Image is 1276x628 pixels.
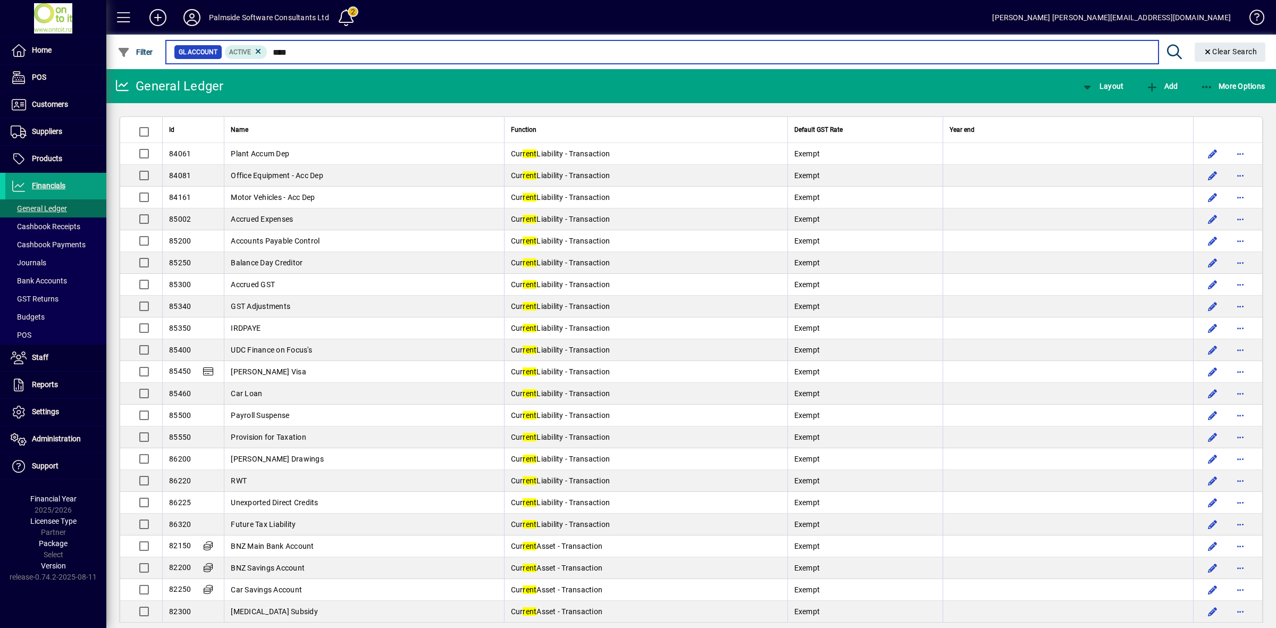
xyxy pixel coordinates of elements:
[1204,167,1221,184] button: Edit
[511,237,610,245] span: Cur Liability - Transaction
[1232,385,1249,402] button: More options
[1232,320,1249,337] button: More options
[5,236,106,254] a: Cashbook Payments
[1232,450,1249,467] button: More options
[231,124,497,136] div: Name
[114,78,224,95] div: General Ledger
[5,146,106,172] a: Products
[32,100,68,108] span: Customers
[1232,516,1249,533] button: More options
[5,453,106,480] a: Support
[11,295,58,303] span: GST Returns
[30,495,77,503] span: Financial Year
[794,258,820,267] span: Exempt
[169,520,191,529] span: 86320
[794,411,820,420] span: Exempt
[992,9,1231,26] div: [PERSON_NAME] [PERSON_NAME][EMAIL_ADDRESS][DOMAIN_NAME]
[231,520,296,529] span: Future Tax Liability
[1198,77,1268,96] button: More Options
[794,367,820,376] span: Exempt
[1203,47,1257,56] span: Clear Search
[523,455,536,463] em: rent
[511,171,610,180] span: Cur Liability - Transaction
[794,171,820,180] span: Exempt
[1204,429,1221,446] button: Edit
[231,433,306,441] span: Provision for Taxation
[32,353,48,362] span: Staff
[794,520,820,529] span: Exempt
[1204,298,1221,315] button: Edit
[5,199,106,217] a: General Ledger
[794,455,820,463] span: Exempt
[231,280,275,289] span: Accrued GST
[794,389,820,398] span: Exempt
[169,193,191,202] span: 84161
[5,290,106,308] a: GST Returns
[1232,341,1249,358] button: More options
[950,124,975,136] span: Year end
[1204,145,1221,162] button: Edit
[169,541,191,550] span: 82150
[169,433,191,441] span: 85550
[231,476,247,485] span: RWT
[523,585,536,594] em: rent
[115,43,156,62] button: Filter
[511,607,603,616] span: Cur Asset - Transaction
[169,149,191,158] span: 84061
[1232,603,1249,620] button: More options
[231,193,315,202] span: Motor Vehicles - Acc Dep
[511,542,603,550] span: Cur Asset - Transaction
[1204,385,1221,402] button: Edit
[1204,320,1221,337] button: Edit
[5,426,106,453] a: Administration
[523,215,536,223] em: rent
[32,434,81,443] span: Administration
[41,562,66,570] span: Version
[169,455,191,463] span: 86200
[511,258,610,267] span: Cur Liability - Transaction
[231,389,262,398] span: Car Loan
[511,280,610,289] span: Cur Liability - Transaction
[169,124,174,136] span: Id
[1143,77,1180,96] button: Add
[511,389,610,398] span: Cur Liability - Transaction
[1078,77,1126,96] button: Layout
[511,564,603,572] span: Cur Asset - Transaction
[523,564,536,572] em: rent
[175,8,209,27] button: Profile
[1232,145,1249,162] button: More options
[523,258,536,267] em: rent
[511,215,610,223] span: Cur Liability - Transaction
[169,324,191,332] span: 85350
[39,539,68,548] span: Package
[511,455,610,463] span: Cur Liability - Transaction
[1204,603,1221,620] button: Edit
[1146,82,1178,90] span: Add
[32,127,62,136] span: Suppliers
[523,411,536,420] em: rent
[11,277,67,285] span: Bank Accounts
[32,73,46,81] span: POS
[1195,43,1266,62] button: Clear
[794,607,820,616] span: Exempt
[169,346,191,354] span: 85400
[511,149,610,158] span: Cur Liability - Transaction
[117,48,153,56] span: Filter
[511,433,610,441] span: Cur Liability - Transaction
[794,542,820,550] span: Exempt
[1232,211,1249,228] button: More options
[169,411,191,420] span: 85500
[1204,407,1221,424] button: Edit
[794,302,820,311] span: Exempt
[794,564,820,572] span: Exempt
[1232,363,1249,380] button: More options
[1241,2,1263,37] a: Knowledge Base
[523,324,536,332] em: rent
[231,367,306,376] span: [PERSON_NAME] Visa
[511,476,610,485] span: Cur Liability - Transaction
[231,124,248,136] span: Name
[1232,472,1249,489] button: More options
[169,171,191,180] span: 84081
[511,346,610,354] span: Cur Liability - Transaction
[169,258,191,267] span: 85250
